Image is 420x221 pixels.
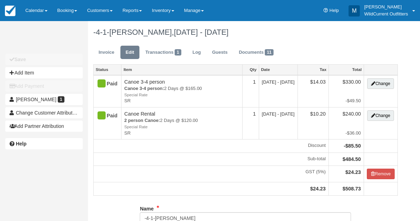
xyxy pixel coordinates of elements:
em: -$49.50 [332,98,361,104]
em: Sub-total [96,156,326,162]
a: [PERSON_NAME] 1 [5,94,83,105]
strong: -$85.50 [344,143,361,149]
a: Date [259,65,297,74]
a: Documents11 [233,46,279,59]
span: [PERSON_NAME] [16,97,56,102]
span: Help [330,8,339,13]
button: Remove [367,169,395,179]
em: 2 Days @ $165.00 [124,85,239,98]
label: Name [140,203,153,213]
a: Log [187,46,206,59]
strong: $484.50 [343,156,361,162]
a: Help [5,138,83,149]
a: Total [329,65,364,74]
button: Add Partner Attribution [5,121,83,132]
button: Add Payment [5,80,83,92]
p: WildCurrent Outfitters [364,11,408,18]
a: Invoice [93,46,120,59]
a: Item [121,65,242,74]
p: [PERSON_NAME] [364,4,408,11]
span: 1 [175,49,181,56]
h1: -4-1-[PERSON_NAME], [93,28,398,37]
td: 1 [243,75,259,108]
span: [DATE] - [DATE] [262,111,295,117]
strong: $24.23 [310,186,326,191]
i: Help [324,8,328,13]
em: Special Rate [124,124,239,130]
button: Change [367,110,394,121]
td: $240.00 [329,107,364,139]
div: Paid [96,110,112,122]
td: Canoe Rental [121,107,243,139]
b: Help [16,141,26,147]
em: SR [124,98,239,104]
button: Change Customer Attribution [5,107,83,118]
td: 1 [243,107,259,139]
a: Qty [243,65,258,74]
a: Guests [207,46,233,59]
span: 11 [265,49,274,56]
strong: Canoe 3-4 person [124,86,164,91]
a: Tax [298,65,328,74]
div: M [349,5,360,17]
em: -$36.00 [332,130,361,137]
div: Paid [96,78,112,90]
b: Save [14,57,26,62]
strong: $24.23 [345,169,361,175]
a: Edit [120,46,139,59]
img: checkfront-main-nav-mini-logo.png [5,6,15,16]
a: Status [94,65,121,74]
em: 2 Days @ $120.00 [124,117,239,130]
strong: $508.73 [343,186,361,191]
button: Save [5,54,83,65]
td: $14.03 [297,75,328,108]
span: [DATE] - [DATE] [262,79,295,85]
span: Change Customer Attribution [16,110,79,116]
span: [DATE] - [DATE] [174,28,228,37]
span: 1 [58,96,64,103]
em: SR [124,130,239,137]
td: $10.20 [297,107,328,139]
a: Transactions1 [140,46,187,59]
em: Discount [96,142,326,149]
em: Special Rate [124,92,239,98]
td: $330.00 [329,75,364,108]
td: Canoe 3-4 person [121,75,243,108]
em: GST (5%) [96,169,326,175]
strong: 2 person Canoe [124,118,160,123]
button: Add Item [5,67,83,78]
button: Change [367,78,394,89]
